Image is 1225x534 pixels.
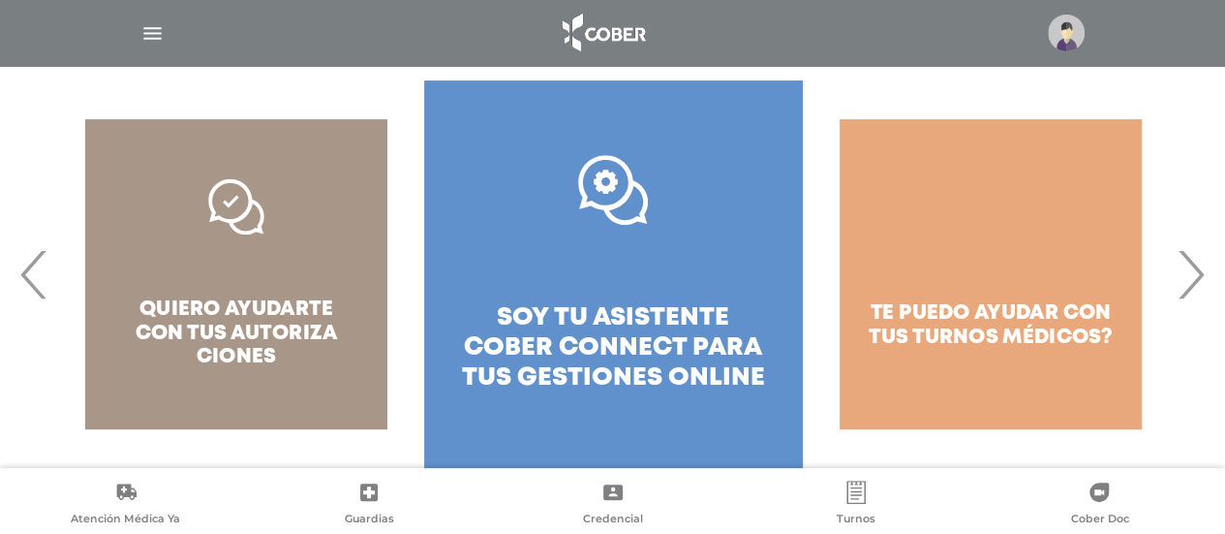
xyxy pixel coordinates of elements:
[247,481,490,530] a: Guardias
[1070,512,1128,529] span: Cober Doc
[552,10,654,56] img: logo_cober_home-white.png
[734,481,977,530] a: Turnos
[517,366,765,390] span: gestiones online
[345,512,394,529] span: Guardias
[462,306,763,390] span: soy tu asistente cober connect para tus
[1172,222,1210,327] span: Next
[15,222,53,327] span: Previous
[978,481,1221,530] a: Cober Doc
[837,512,875,529] span: Turnos
[71,512,180,529] span: Atención Médica Ya
[140,21,165,46] img: Cober_menu-lines-white.svg
[424,80,802,468] a: soy tu asistente cober connect para tus gestiones online
[491,481,734,530] a: Credencial
[583,512,643,529] span: Credencial
[1048,15,1085,51] img: profile-placeholder.svg
[4,481,247,530] a: Atención Médica Ya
